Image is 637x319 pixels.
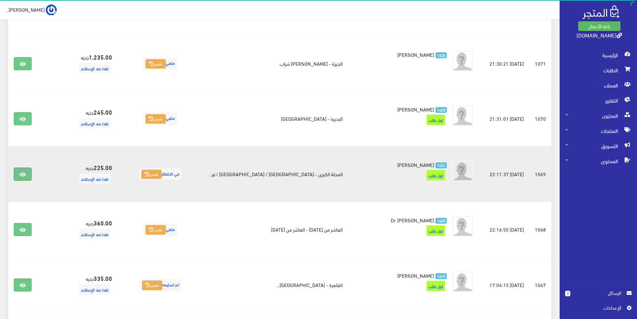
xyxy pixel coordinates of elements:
[359,51,447,58] a: 1426 [PERSON_NAME]
[203,257,348,313] td: القاهرة - [GEOGRAPHIC_DATA]...
[565,304,631,315] a: اﻹعدادات
[427,115,445,125] span: اول طلب
[452,216,473,237] img: avatar.png
[79,63,110,73] span: نقدا عند الإستلام
[66,146,118,202] td: جنيه
[565,138,631,153] span: التسويق
[397,104,434,114] span: [PERSON_NAME]
[79,229,110,239] span: نقدا عند الإستلام
[529,257,551,313] td: 1067
[203,91,348,146] td: البحيرة - [GEOGRAPHIC_DATA]
[427,170,445,180] span: اول طلب
[145,114,166,124] button: تغيير
[145,59,166,69] button: تغيير
[143,113,177,125] span: ملغي
[94,107,112,116] strong: 245.00
[560,63,637,78] a: الطلبات
[140,279,181,291] span: تم تسليمه
[79,118,110,128] span: نقدا عند الإستلام
[203,146,348,202] td: المحلة الكبرى - [GEOGRAPHIC_DATA] / [GEOGRAPHIC_DATA] /غر...
[565,93,631,108] span: التقارير
[397,160,434,169] span: [PERSON_NAME]
[139,168,181,180] span: في الانتظار
[565,289,631,304] a: 2 الرسائل
[560,47,637,63] a: الرئيسية
[560,108,637,123] a: المخزون
[435,218,447,224] span: 1420
[143,224,177,236] span: ملغي
[66,36,118,91] td: جنيه
[576,289,621,297] span: الرسائل
[565,47,631,63] span: الرئيسية
[565,63,631,78] span: الطلبات
[203,202,348,257] td: العاشر من [DATE] - العاشر من [DATE]
[359,272,447,279] a: 1419 [PERSON_NAME]
[203,36,348,91] td: الجيزة - [PERSON_NAME] شراب
[529,91,551,146] td: 1070
[427,225,445,236] span: اول طلب
[359,216,447,224] a: 1420 Dr [PERSON_NAME]
[143,57,177,70] span: ملغي
[565,153,631,169] span: المحتوى
[141,170,162,179] button: تغيير
[452,272,473,292] img: avatar.png
[565,291,570,296] span: 2
[89,52,112,61] strong: 1,235.00
[435,107,447,113] span: 1423
[359,105,447,113] a: 1423 [PERSON_NAME]
[529,146,551,202] td: 1069
[484,146,529,202] td: [DATE] 22:11:37
[359,161,447,168] a: 1421 [PERSON_NAME]
[576,30,622,40] a: [DOMAIN_NAME]
[66,202,118,257] td: جنيه
[435,162,447,168] span: 1421
[397,270,434,280] span: [PERSON_NAME]
[145,225,166,235] button: تغيير
[391,215,434,225] span: Dr [PERSON_NAME]
[94,163,112,172] strong: 225.00
[435,52,447,58] span: 1426
[560,93,637,108] a: التقارير
[66,257,118,313] td: جنيه
[565,108,631,123] span: المخزون
[427,281,445,291] span: اول طلب
[435,273,447,279] span: 1419
[583,6,619,19] img: .
[484,202,529,257] td: [DATE] 22:16:50
[6,5,45,14] span: [PERSON_NAME]...
[397,50,434,59] span: [PERSON_NAME]
[94,274,112,283] strong: 335.00
[452,51,473,71] img: avatar.png
[484,36,529,91] td: [DATE] 21:30:21
[560,123,637,138] a: المنتجات
[571,304,621,311] span: اﻹعدادات
[79,284,110,295] span: نقدا عند الإستلام
[565,78,631,93] span: العملاء
[484,257,529,313] td: [DATE] 17:04:15
[529,202,551,257] td: 1068
[529,36,551,91] td: 1071
[578,21,620,31] a: باقة الأعمال
[560,78,637,93] a: العملاء
[452,161,473,181] img: avatar.png
[484,91,529,146] td: [DATE] 21:31:01
[565,123,631,138] span: المنتجات
[66,91,118,146] td: جنيه
[79,173,110,184] span: نقدا عند الإستلام
[560,153,637,169] a: المحتوى
[8,272,34,298] iframe: Drift Widget Chat Controller
[452,105,473,126] img: avatar.png
[94,218,112,227] strong: 360.00
[6,4,57,15] a: ... [PERSON_NAME]...
[46,4,57,15] img: ...
[142,280,162,290] button: تغيير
